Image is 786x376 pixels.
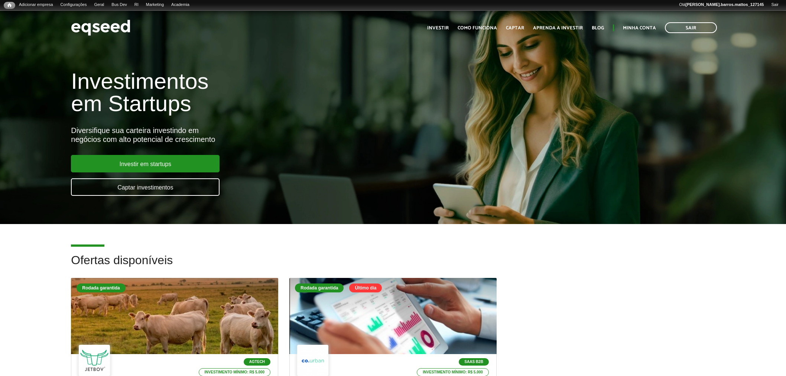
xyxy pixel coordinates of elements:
[623,26,656,30] a: Minha conta
[685,2,764,7] strong: [PERSON_NAME].barros.mattos_127145
[767,2,782,8] a: Sair
[57,2,91,8] a: Configurações
[108,2,131,8] a: Bus Dev
[90,2,108,8] a: Geral
[71,70,453,115] h1: Investimentos em Startups
[71,178,220,196] a: Captar investimentos
[71,126,453,144] div: Diversifique sua carteira investindo em negócios com alto potencial de crescimento
[168,2,193,8] a: Academia
[592,26,604,30] a: Blog
[665,22,717,33] a: Sair
[71,155,220,172] a: Investir em startups
[506,26,524,30] a: Captar
[4,2,15,9] a: Início
[77,283,125,292] div: Rodada garantida
[427,26,449,30] a: Investir
[7,3,12,8] span: Início
[71,254,715,278] h2: Ofertas disponíveis
[459,358,489,366] p: SaaS B2B
[349,283,382,292] div: Último dia
[458,26,497,30] a: Como funciona
[244,358,270,366] p: Agtech
[71,18,130,38] img: EqSeed
[533,26,583,30] a: Aprenda a investir
[142,2,168,8] a: Marketing
[131,2,142,8] a: RI
[675,2,767,8] a: Olá[PERSON_NAME].barros.mattos_127145
[295,283,344,292] div: Rodada garantida
[15,2,57,8] a: Adicionar empresa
